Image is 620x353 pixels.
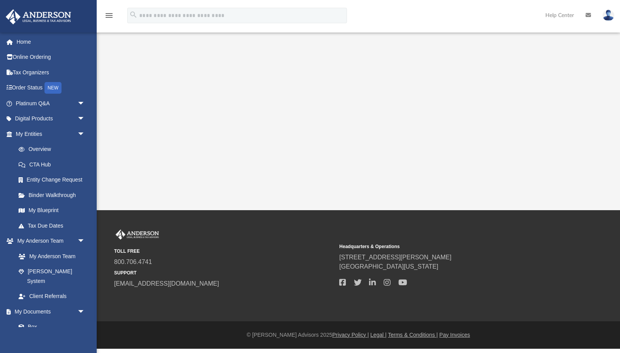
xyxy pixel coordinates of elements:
[11,157,97,172] a: CTA Hub
[129,10,138,19] i: search
[77,126,93,142] span: arrow_drop_down
[114,280,219,287] a: [EMAIL_ADDRESS][DOMAIN_NAME]
[339,263,438,270] a: [GEOGRAPHIC_DATA][US_STATE]
[114,259,152,265] a: 800.706.4741
[104,15,114,20] a: menu
[5,34,97,50] a: Home
[339,254,451,260] a: [STREET_ADDRESS][PERSON_NAME]
[3,9,73,24] img: Anderson Advisors Platinum Portal
[97,331,620,339] div: © [PERSON_NAME] Advisors 2025
[5,111,97,127] a: Digital Productsarrow_drop_down
[77,304,93,320] span: arrow_drop_down
[11,289,93,304] a: Client Referrals
[44,82,61,94] div: NEW
[11,319,89,335] a: Box
[603,10,614,21] img: User Pic
[5,304,93,319] a: My Documentsarrow_drop_down
[11,142,97,157] a: Overview
[114,248,334,255] small: TOLL FREE
[5,65,97,80] a: Tax Organizers
[11,172,97,188] a: Entity Change Request
[77,233,93,249] span: arrow_drop_down
[439,332,470,338] a: Pay Invoices
[339,243,559,250] small: Headquarters & Operations
[11,203,93,218] a: My Blueprint
[5,96,97,111] a: Platinum Q&Aarrow_drop_down
[5,80,97,96] a: Order StatusNEW
[104,11,114,20] i: menu
[11,218,97,233] a: Tax Due Dates
[11,264,93,289] a: [PERSON_NAME] System
[371,332,387,338] a: Legal |
[332,332,369,338] a: Privacy Policy |
[5,126,97,142] a: My Entitiesarrow_drop_down
[77,111,93,127] span: arrow_drop_down
[388,332,438,338] a: Terms & Conditions |
[77,96,93,111] span: arrow_drop_down
[5,50,97,65] a: Online Ordering
[11,248,89,264] a: My Anderson Team
[114,269,334,276] small: SUPPORT
[5,233,93,249] a: My Anderson Teamarrow_drop_down
[11,187,97,203] a: Binder Walkthrough
[114,230,161,240] img: Anderson Advisors Platinum Portal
